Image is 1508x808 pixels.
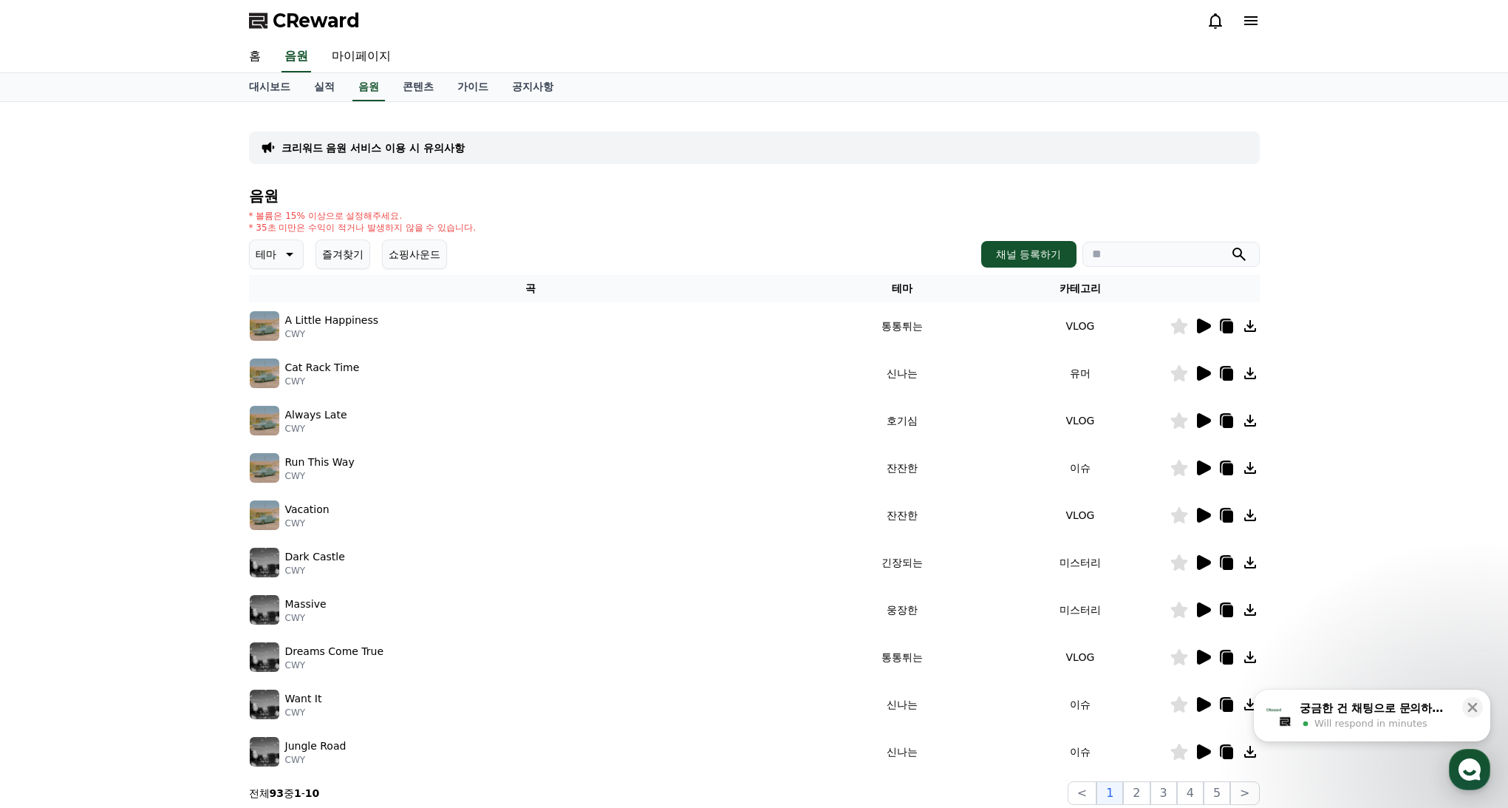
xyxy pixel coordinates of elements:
p: Always Late [285,407,347,423]
img: music [250,642,279,672]
p: CWY [285,328,379,340]
strong: 93 [270,787,284,799]
td: 신나는 [813,350,991,397]
p: Massive [285,597,327,612]
p: Want It [285,691,322,707]
button: 채널 등록하기 [981,241,1076,268]
p: CWY [285,612,327,624]
td: VLOG [991,634,1169,681]
button: 1 [1096,781,1123,805]
td: 이슈 [991,444,1169,492]
td: 통통튀는 [813,634,991,681]
p: A Little Happiness [285,313,379,328]
td: 이슈 [991,681,1169,728]
th: 곡 [249,275,813,302]
button: > [1230,781,1259,805]
p: CWY [285,470,355,482]
p: Dreams Come True [285,644,384,659]
button: 즐겨찾기 [315,240,370,269]
th: 테마 [813,275,991,302]
button: 5 [1204,781,1230,805]
a: Settings [191,469,284,506]
p: CWY [285,423,347,435]
a: 공지사항 [500,73,565,101]
a: Messages [98,469,191,506]
strong: 1 [294,787,301,799]
img: music [250,595,279,625]
h4: 음원 [249,188,1260,204]
td: 신나는 [813,728,991,775]
td: 신나는 [813,681,991,728]
span: CReward [273,9,360,33]
p: CWY [285,565,345,577]
button: 테마 [249,240,304,269]
td: VLOG [991,302,1169,350]
p: 전체 중 - [249,786,320,801]
td: 잔잔한 [813,492,991,539]
td: 통통튀는 [813,302,991,350]
span: Home [38,491,64,503]
button: 2 [1123,781,1150,805]
p: CWY [285,517,330,529]
img: music [250,737,279,767]
button: 3 [1150,781,1177,805]
p: 테마 [256,244,276,265]
p: CWY [285,707,322,719]
td: 호기심 [813,397,991,444]
a: 가이드 [446,73,500,101]
p: Vacation [285,502,330,517]
strong: 10 [305,787,319,799]
th: 카테고리 [991,275,1169,302]
img: music [250,500,279,530]
a: 마이페이지 [320,41,403,72]
td: 유머 [991,350,1169,397]
td: 긴장되는 [813,539,991,586]
a: 음원 [352,73,385,101]
p: * 볼륨은 15% 이상으로 설정해주세요. [249,210,477,222]
button: 쇼핑사운드 [382,240,447,269]
img: music [250,406,279,435]
td: VLOG [991,397,1169,444]
td: 잔잔한 [813,444,991,492]
p: Cat Rack Time [285,360,360,376]
a: CReward [249,9,360,33]
p: CWY [285,659,384,671]
img: music [250,311,279,341]
span: Messages [123,492,166,503]
td: VLOG [991,492,1169,539]
a: 실적 [302,73,347,101]
p: Jungle Road [285,739,347,754]
img: music [250,359,279,388]
img: music [250,690,279,719]
p: Run This Way [285,455,355,470]
a: 홈 [237,41,273,72]
td: 이슈 [991,728,1169,775]
button: 4 [1177,781,1204,805]
img: music [250,548,279,577]
img: music [250,453,279,483]
td: 웅장한 [813,586,991,634]
p: CWY [285,754,347,766]
a: 크리워드 음원 서비스 이용 시 유의사항 [282,140,465,155]
p: CWY [285,376,360,387]
a: Home [4,469,98,506]
p: Dark Castle [285,549,345,565]
a: 음원 [282,41,311,72]
td: 미스터리 [991,586,1169,634]
a: 대시보드 [237,73,302,101]
td: 미스터리 [991,539,1169,586]
a: 콘텐츠 [391,73,446,101]
span: Settings [219,491,255,503]
p: * 35초 미만은 수익이 적거나 발생하지 않을 수 있습니다. [249,222,477,234]
button: < [1068,781,1096,805]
